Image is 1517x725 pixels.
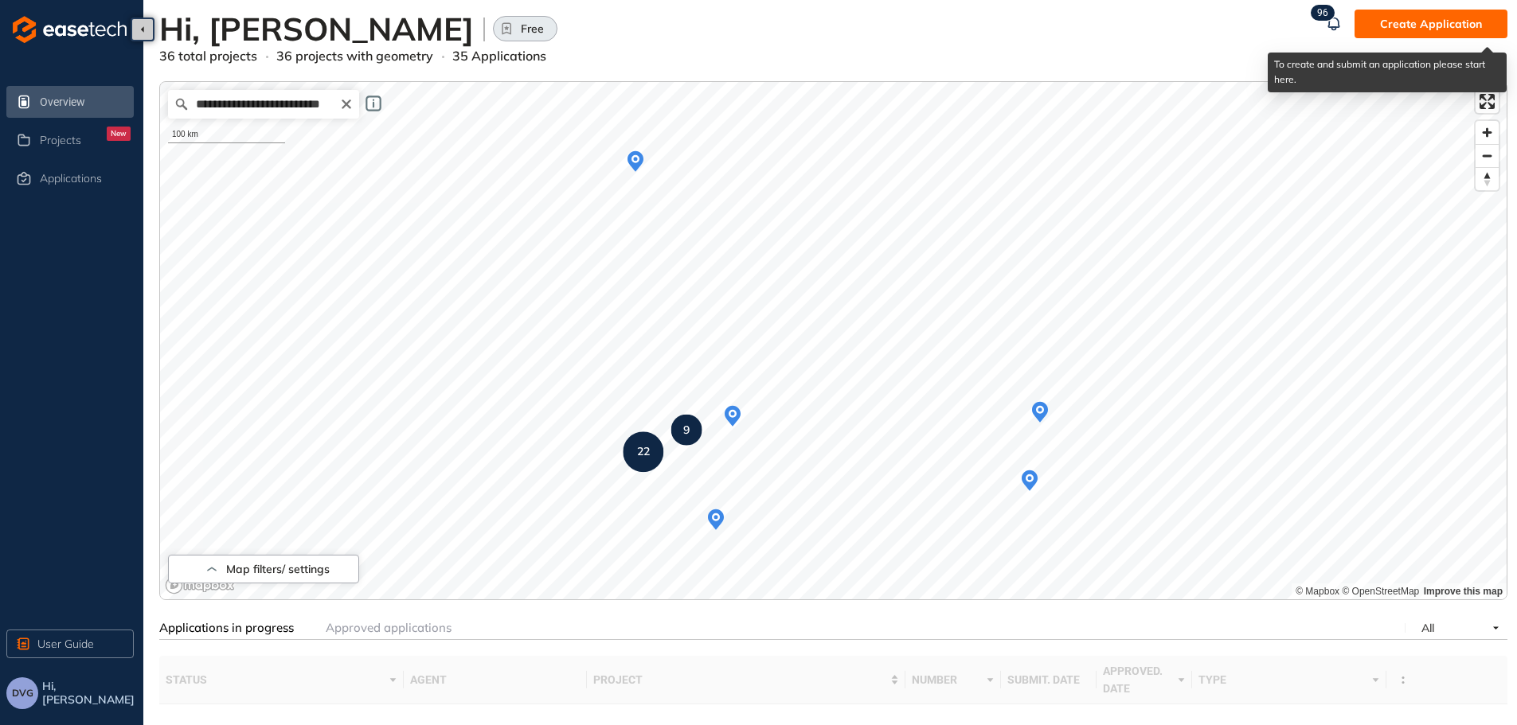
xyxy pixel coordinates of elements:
[160,82,1507,599] canvas: Map
[1097,656,1192,704] th: approved. date
[671,415,702,446] div: Map marker
[42,680,137,707] span: Hi, [PERSON_NAME]
[521,22,544,36] span: Free
[107,127,131,141] div: New
[1015,466,1044,495] div: Map marker
[1342,586,1419,597] a: OpenStreetMap
[168,127,285,143] div: 100 km
[1192,656,1386,704] th: type
[912,671,983,688] span: number
[40,86,131,118] span: Overview
[6,630,134,658] button: User Guide
[621,147,650,176] div: Map marker
[340,95,353,111] button: Clear
[587,656,905,704] th: project
[40,172,102,185] span: Applications
[1268,53,1507,92] div: To create and submit an application please start here.
[168,555,359,583] button: Map filters/ settings
[6,677,38,709] button: DVG
[702,505,730,534] div: Map marker
[683,423,690,437] strong: 9
[1296,586,1339,597] a: Mapbox
[1026,398,1054,427] div: Map marker
[1323,7,1328,18] span: 6
[1355,10,1507,38] button: Create Application
[168,90,359,119] input: Search place...
[159,620,294,635] span: Applications in progress
[1317,7,1323,18] span: 9
[452,48,546,64] span: 35 Applications
[37,635,94,653] span: User Guide
[159,48,257,64] span: 36 total projects
[40,134,81,147] span: Projects
[226,563,330,576] span: Map filters/ settings
[593,671,887,688] span: project
[623,431,663,472] div: Map marker
[493,16,557,41] button: Free
[1424,586,1503,597] a: Improve this map
[159,656,404,704] th: status
[905,656,1001,704] th: number
[326,620,452,635] span: Approved applications
[1001,656,1097,704] th: submit. date
[276,48,433,64] span: 36 projects with geometry
[718,402,747,431] div: Map marker
[1198,671,1368,688] span: type
[1421,621,1434,635] span: All
[12,688,33,699] span: DVG
[1103,662,1174,697] span: approved. date
[637,445,650,459] strong: 22
[159,10,483,48] h2: Hi, [PERSON_NAME]
[1311,5,1335,21] sup: 96
[165,576,235,594] a: Mapbox logo
[13,16,127,43] img: logo
[166,671,385,688] span: status
[1380,15,1482,33] span: Create Application
[404,656,587,704] th: agent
